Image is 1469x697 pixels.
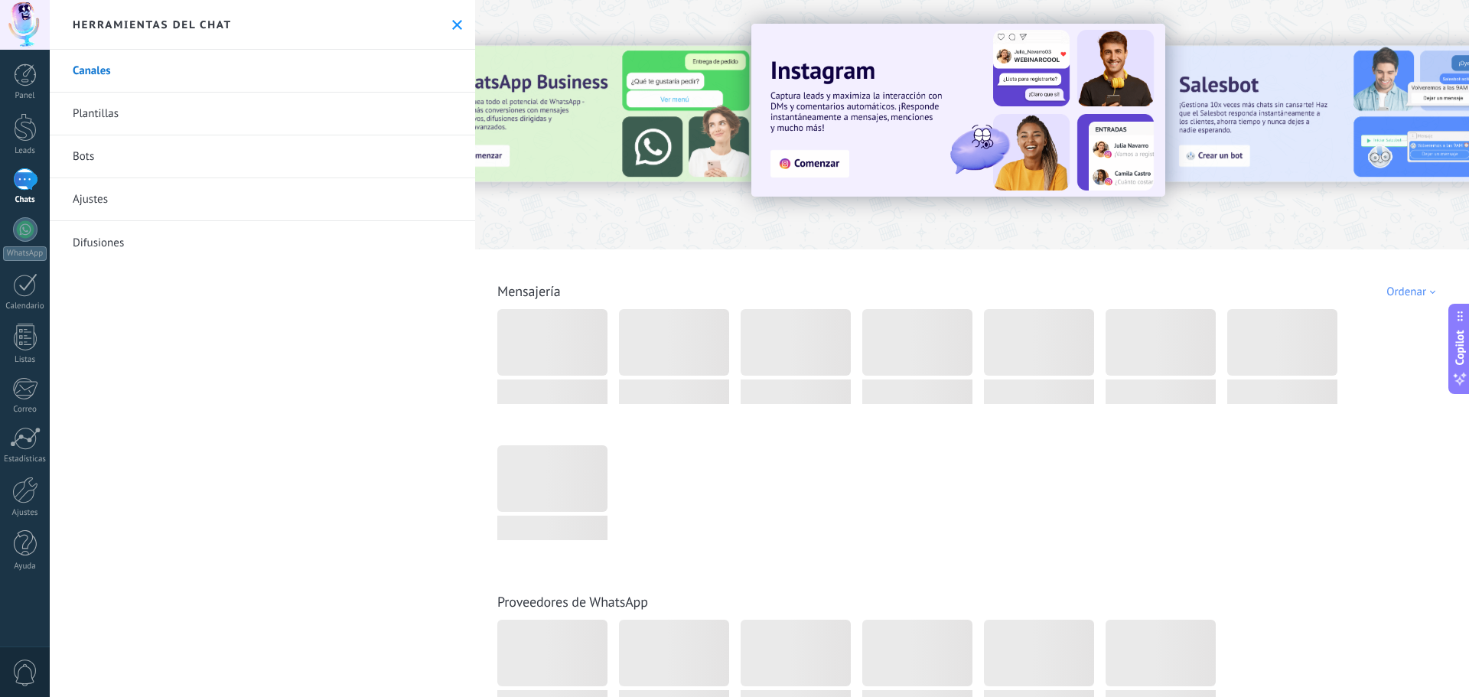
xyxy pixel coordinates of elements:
div: Calendario [3,301,47,311]
a: Ajustes [50,178,475,221]
img: Slide 1 [751,24,1165,197]
span: Copilot [1452,330,1467,365]
div: WhatsApp [3,246,47,261]
a: Bots [50,135,475,178]
div: Ajustes [3,508,47,518]
div: Chats [3,195,47,205]
a: Plantillas [50,93,475,135]
div: Listas [3,355,47,365]
div: Panel [3,91,47,101]
div: Ordenar [1386,285,1441,299]
a: Proveedores de WhatsApp [497,593,648,611]
a: Difusiones [50,221,475,264]
div: Correo [3,405,47,415]
div: Estadísticas [3,454,47,464]
a: Canales [50,50,475,93]
img: Slide 3 [432,46,758,182]
div: Leads [3,146,47,156]
div: Ayuda [3,562,47,572]
h2: Herramientas del chat [73,18,232,31]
